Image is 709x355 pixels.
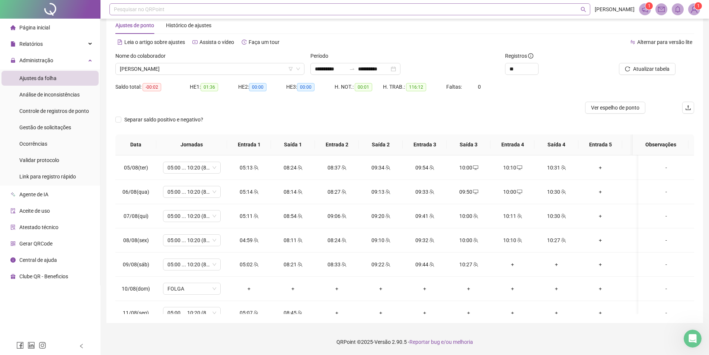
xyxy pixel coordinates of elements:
[123,262,149,267] span: 09/08(sáb)
[277,188,309,196] div: 08:14
[516,165,522,170] span: desktop
[628,236,660,244] div: +
[16,342,24,349] span: facebook
[365,212,397,220] div: 09:20
[321,285,353,293] div: +
[453,260,485,269] div: 10:27
[409,164,441,172] div: 09:54
[628,188,660,196] div: +
[233,236,265,244] div: 04:59
[697,3,700,9] span: 1
[478,84,481,90] span: 0
[496,285,528,293] div: +
[637,39,692,45] span: Alternar para versão lite
[384,189,390,194] span: team
[10,58,16,63] span: lock
[28,342,35,349] span: linkedin
[540,164,572,172] div: 10:31
[633,134,689,155] th: Observações
[447,134,491,155] th: Saída 3
[233,260,265,269] div: 05:02
[297,262,303,267] span: team
[472,213,478,219] span: team
[249,39,280,45] span: Faça um tour
[19,141,47,147] span: Ocorrências
[428,238,434,243] span: team
[516,189,522,194] span: desktop
[253,189,259,194] span: team
[341,213,346,219] span: team
[19,41,43,47] span: Relatórios
[341,165,346,170] span: team
[10,274,16,279] span: gift
[446,84,463,90] span: Faltas:
[578,134,622,155] th: Entrada 5
[585,102,645,114] button: Ver espelho de ponto
[115,134,156,155] th: Data
[496,164,528,172] div: 10:10
[540,260,572,269] div: +
[321,260,353,269] div: 08:33
[297,310,303,316] span: team
[528,53,533,58] span: info-circle
[167,186,216,197] span: 05:00 ... 10:20 (8 HORAS)
[453,285,485,293] div: +
[190,83,238,91] div: HE 1:
[253,262,259,267] span: team
[253,238,259,243] span: team
[453,309,485,317] div: +
[591,104,639,112] span: Ver espelho de ponto
[496,309,528,317] div: +
[253,213,259,219] span: team
[540,285,572,293] div: +
[689,4,700,15] img: 82411
[277,260,309,269] div: 08:21
[622,134,666,155] th: Saída 5
[288,67,293,71] span: filter
[341,189,346,194] span: team
[121,115,206,124] span: Separar saldo positivo e negativo?
[156,134,227,155] th: Jornadas
[341,262,346,267] span: team
[286,83,335,91] div: HE 3:
[19,191,48,197] span: Agente de IA
[19,25,50,31] span: Página inicial
[335,83,383,91] div: H. NOT.:
[644,188,688,196] div: -
[453,164,485,172] div: 10:00
[10,225,16,230] span: solution
[639,140,683,149] span: Observações
[628,212,660,220] div: +
[19,224,58,230] span: Atestado técnico
[648,3,651,9] span: 1
[355,83,372,91] span: 00:01
[233,164,265,172] div: 05:13
[19,157,59,163] span: Validar protocolo
[277,164,309,172] div: 08:24
[428,213,434,219] span: team
[39,342,46,349] span: instagram
[315,134,359,155] th: Entrada 2
[310,52,333,60] label: Período
[595,5,635,13] span: [PERSON_NAME]
[167,307,216,318] span: 05:00 ... 10:20 (8 HORAS)
[365,309,397,317] div: +
[242,39,247,45] span: history
[658,6,665,13] span: mail
[685,105,691,111] span: upload
[238,83,287,91] div: HE 2:
[374,339,391,345] span: Versão
[233,309,265,317] div: 05:07
[199,39,234,45] span: Assista o vídeo
[297,165,303,170] span: team
[124,213,148,219] span: 07/08(qui)
[123,310,149,316] span: 11/08(seg)
[10,25,16,30] span: home
[277,236,309,244] div: 08:11
[167,162,216,173] span: 05:00 ... 10:20 (8 HORAS)
[409,285,441,293] div: +
[124,39,185,45] span: Leia o artigo sobre ajustes
[115,52,170,60] label: Nome do colaborador
[644,236,688,244] div: -
[19,57,53,63] span: Administração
